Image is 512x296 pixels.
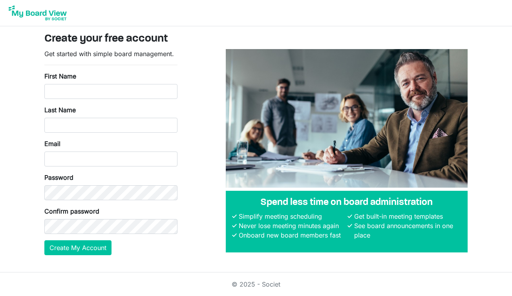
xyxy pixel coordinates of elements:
img: My Board View Logo [6,3,69,23]
label: Confirm password [44,206,99,216]
li: Simplify meeting scheduling [237,212,346,221]
img: A photograph of board members sitting at a table [226,49,468,188]
h3: Create your free account [44,33,468,46]
span: Get started with simple board management. [44,50,174,58]
label: First Name [44,71,76,81]
li: Get built-in meeting templates [352,212,461,221]
label: Password [44,173,73,182]
li: See board announcements in one place [352,221,461,240]
label: Email [44,139,60,148]
h4: Spend less time on board administration [232,197,461,208]
button: Create My Account [44,240,112,255]
li: Onboard new board members fast [237,230,346,240]
a: © 2025 - Societ [232,280,280,288]
li: Never lose meeting minutes again [237,221,346,230]
label: Last Name [44,105,76,115]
